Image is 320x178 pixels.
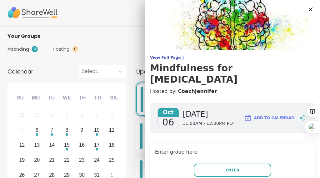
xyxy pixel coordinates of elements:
div: 6 [36,126,38,134]
div: 20 [34,156,40,164]
div: 1 [66,111,68,119]
div: Choose Friday, October 17th, 2025 [90,139,103,152]
div: 5 [21,126,23,134]
div: 11 [109,126,115,134]
h4: Enter group here [155,148,310,157]
div: Choose Monday, October 6th, 2025 [30,124,44,137]
div: 17 [94,141,100,149]
div: Th [76,91,89,105]
span: Oct [158,108,179,117]
div: 4 [110,111,113,119]
div: Choose Friday, October 10th, 2025 [90,124,103,137]
div: Choose Friday, October 24th, 2025 [90,153,103,167]
div: 18 [109,141,115,149]
div: 10 [94,126,100,134]
div: Not available Sunday, September 28th, 2025 [15,109,29,122]
div: Choose Saturday, October 25th, 2025 [105,153,118,167]
div: Choose Thursday, October 9th, 2025 [75,124,89,137]
span: View Full Page [150,55,315,60]
div: Not available Monday, September 29th, 2025 [30,109,44,122]
div: 9 [80,126,83,134]
div: We [60,91,74,105]
span: 11:00AM - 12:00PM PDT [183,120,236,127]
div: Choose Monday, October 13th, 2025 [30,139,44,152]
span: Hosting [53,46,70,53]
div: Choose Wednesday, October 22nd, 2025 [60,153,74,167]
div: Choose Monday, October 20th, 2025 [30,153,44,167]
div: Sa [107,91,120,105]
div: 28 [19,111,25,119]
div: Choose Wednesday, October 8th, 2025 [60,124,74,137]
div: Not available Wednesday, October 1st, 2025 [60,109,74,122]
span: Calendar [7,67,33,76]
div: Not available Thursday, October 2nd, 2025 [75,109,89,122]
div: Choose Tuesday, October 7th, 2025 [45,124,59,137]
img: ShareWell Nav Logo [7,2,57,23]
div: Choose Saturday, October 18th, 2025 [105,139,118,152]
h4: Hosted by: [150,88,315,95]
div: 16 [79,141,85,149]
div: Not available Friday, October 3rd, 2025 [90,109,103,122]
div: 19 [19,156,25,164]
div: Fr [91,91,105,105]
div: Choose Thursday, October 16th, 2025 [75,139,89,152]
div: Not available Tuesday, September 30th, 2025 [45,109,59,122]
div: 21 [49,156,55,164]
div: Choose Wednesday, October 15th, 2025 [60,139,74,152]
div: Mo [29,91,42,105]
div: 13 [34,141,40,149]
div: 29 [34,111,40,119]
div: 12 [19,141,25,149]
div: Not available Sunday, October 5th, 2025 [15,124,29,137]
button: Enter [194,164,271,177]
div: Choose Tuesday, October 14th, 2025 [45,139,59,152]
div: 15 [64,141,70,149]
div: Choose Sunday, October 19th, 2025 [15,153,29,167]
div: Choose Tuesday, October 21st, 2025 [45,153,59,167]
div: Choose Thursday, October 23rd, 2025 [75,153,89,167]
div: Tu [44,91,58,105]
span: Add to Calendar [254,115,294,121]
div: 22 [64,156,70,164]
span: Your Groups [7,33,40,40]
div: Choose Sunday, October 12th, 2025 [15,139,29,152]
a: View Full PageMindfulness for [MEDICAL_DATA] [150,55,315,85]
div: Su [13,91,27,105]
div: Choose Saturday, October 11th, 2025 [105,124,118,137]
span: [DATE] [183,109,236,119]
a: CoachJennifer [178,88,217,95]
button: Add to Calendar [241,110,297,125]
div: 0 [72,46,78,52]
div: 2 [80,111,83,119]
div: 25 [109,156,115,164]
div: 24 [94,156,100,164]
span: Upcoming [136,67,165,76]
span: Attending [7,46,29,53]
div: 3 [95,111,98,119]
span: Enter [226,167,239,173]
div: 7 [51,126,53,134]
img: ShareWell Logomark [244,114,252,122]
div: 23 [79,156,85,164]
div: 14 [49,141,55,149]
div: 8 [66,126,68,134]
div: Not available Saturday, October 4th, 2025 [105,109,118,122]
div: 8 [32,46,38,52]
h3: Mindfulness for [MEDICAL_DATA] [150,63,315,85]
span: 06 [162,117,174,128]
div: 30 [49,111,55,119]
